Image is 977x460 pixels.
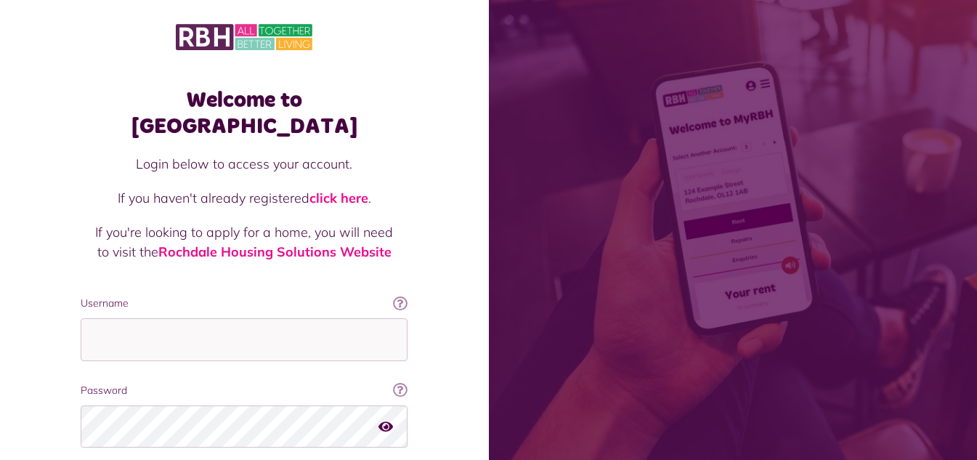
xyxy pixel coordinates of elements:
[309,190,368,206] a: click here
[176,22,312,52] img: MyRBH
[95,188,393,208] p: If you haven't already registered .
[95,222,393,262] p: If you're looking to apply for a home, you will need to visit the
[158,243,392,260] a: Rochdale Housing Solutions Website
[81,383,408,398] label: Password
[81,87,408,140] h1: Welcome to [GEOGRAPHIC_DATA]
[81,296,408,311] label: Username
[95,154,393,174] p: Login below to access your account.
